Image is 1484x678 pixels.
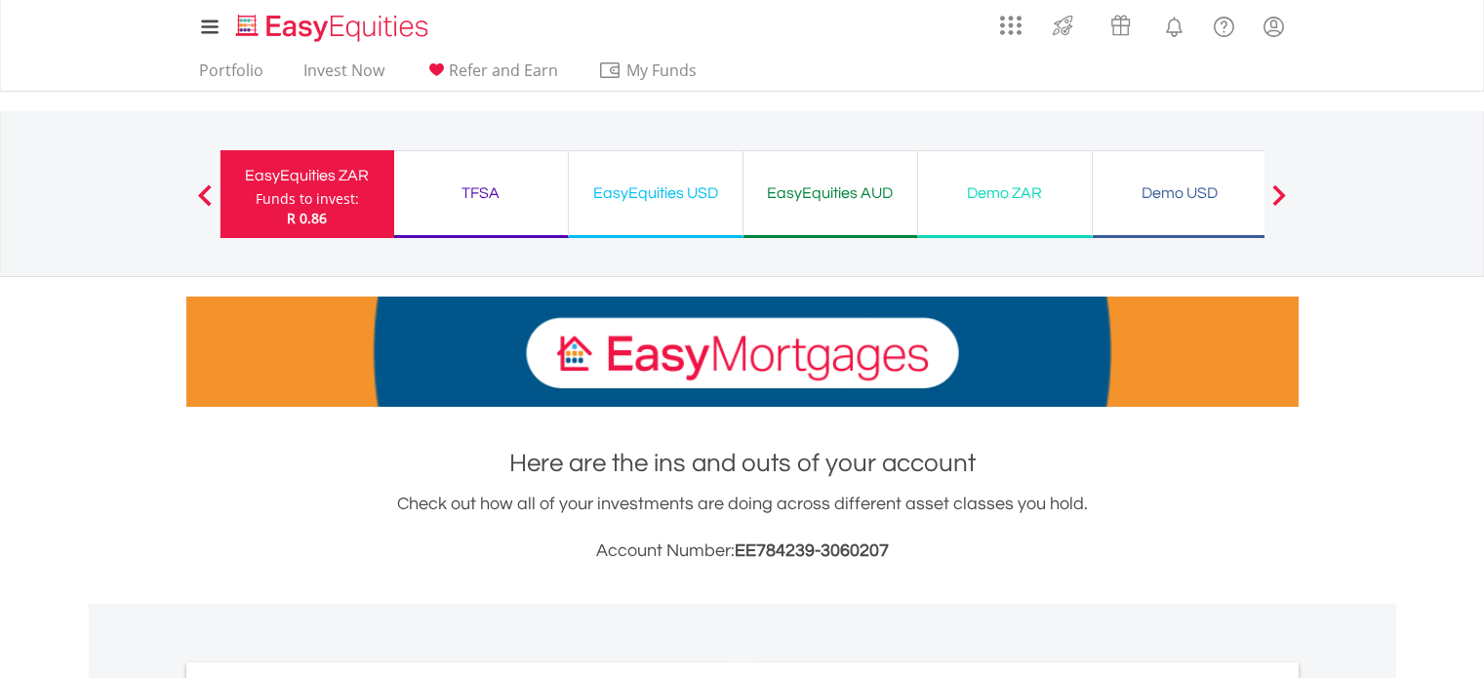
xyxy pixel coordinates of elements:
span: Refer and Earn [449,60,558,81]
span: EE784239-3060207 [735,541,889,560]
a: Home page [228,5,436,44]
a: Notifications [1149,5,1199,44]
img: thrive-v2.svg [1047,10,1079,41]
img: EasyEquities_Logo.png [232,12,436,44]
div: Funds to invest: [256,189,359,209]
a: FAQ's and Support [1199,5,1249,44]
button: Next [1260,194,1299,214]
div: Check out how all of your investments are doing across different asset classes you hold. [186,491,1299,565]
a: Portfolio [191,60,271,91]
img: EasyMortage Promotion Banner [186,297,1299,407]
h3: Account Number: [186,538,1299,565]
a: Refer and Earn [417,60,566,91]
img: vouchers-v2.svg [1104,10,1137,41]
div: TFSA [406,179,556,207]
img: grid-menu-icon.svg [1000,15,1022,36]
div: EasyEquities ZAR [232,162,382,189]
div: EasyEquities AUD [755,179,905,207]
div: EasyEquities USD [581,179,731,207]
a: AppsGrid [987,5,1034,36]
span: My Funds [598,58,726,83]
div: Demo ZAR [930,179,1080,207]
span: R 0.86 [287,209,327,227]
a: Vouchers [1092,5,1149,41]
a: Invest Now [296,60,392,91]
div: Demo USD [1104,179,1255,207]
a: My Profile [1249,5,1299,48]
h1: Here are the ins and outs of your account [186,446,1299,481]
button: Previous [185,194,224,214]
